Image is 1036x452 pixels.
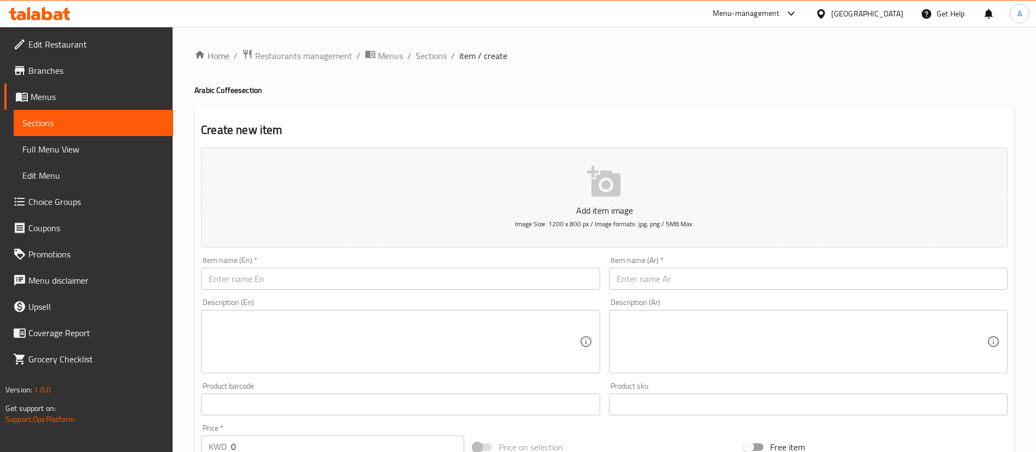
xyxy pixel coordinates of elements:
span: item / create [459,49,507,62]
input: Enter name Ar [609,268,1008,290]
span: Full Menu View [22,143,164,156]
span: Sections [22,116,164,130]
span: Edit Menu [22,169,164,182]
a: Restaurants management [242,49,352,63]
span: Choice Groups [28,195,164,208]
li: / [407,49,411,62]
a: Upsell [4,293,173,320]
span: Menus [31,90,164,103]
a: Sections [14,110,173,136]
span: Get support on: [5,401,56,415]
div: Menu-management [713,7,780,20]
a: Menu disclaimer [4,267,173,293]
li: / [357,49,360,62]
a: Home [194,49,229,62]
span: Menu disclaimer [28,274,164,287]
a: Edit Restaurant [4,31,173,57]
input: Enter name En [201,268,600,290]
a: Full Menu View [14,136,173,162]
span: Version: [5,383,32,397]
span: Menus [378,49,403,62]
h2: Create new item [201,122,1008,138]
li: / [234,49,238,62]
button: Add item imageImage Size: 1200 x 800 px / Image formats: jpg, png / 5MB Max. [201,148,1008,248]
span: Edit Restaurant [28,38,164,51]
input: Please enter product barcode [201,394,600,415]
span: Image Size: 1200 x 800 px / Image formats: jpg, png / 5MB Max. [515,218,694,230]
a: Menus [4,84,173,110]
a: Support.OpsPlatform [5,412,75,426]
span: Upsell [28,300,164,313]
input: Please enter product sku [609,394,1008,415]
span: A [1017,8,1022,20]
p: Add item image [218,204,991,217]
a: Branches [4,57,173,84]
a: Grocery Checklist [4,346,173,372]
span: Branches [28,64,164,77]
span: Grocery Checklist [28,353,164,366]
nav: breadcrumb [194,49,1014,63]
span: Coverage Report [28,326,164,339]
span: Coupons [28,221,164,234]
a: Promotions [4,241,173,267]
li: / [451,49,455,62]
a: Coverage Report [4,320,173,346]
a: Menus [365,49,403,63]
h4: Arabic Coffee section [194,85,1014,96]
a: Edit Menu [14,162,173,189]
span: 1.0.0 [34,383,51,397]
span: Promotions [28,248,164,261]
a: Sections [416,49,447,62]
span: Restaurants management [255,49,352,62]
div: [GEOGRAPHIC_DATA] [831,8,903,20]
a: Coupons [4,215,173,241]
a: Choice Groups [4,189,173,215]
